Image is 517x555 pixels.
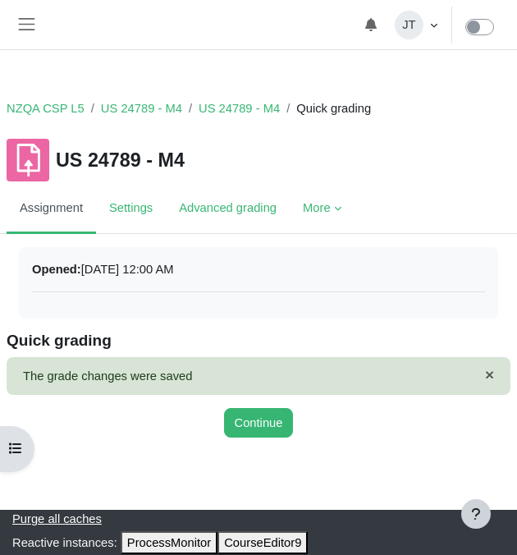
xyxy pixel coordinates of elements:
button: CourseEditor9 [217,531,308,554]
nav: Navigation bar [7,89,510,129]
section: Content [7,246,510,438]
a: Advanced grading [166,185,290,234]
span: Quick grading [296,99,371,117]
h1: US 24789 - M4 [56,149,185,172]
a: Settings [96,185,166,234]
a: Purge all caches [12,512,102,525]
button: Show footer [461,499,491,529]
strong: Opened: [32,263,81,276]
span: JT [395,11,423,39]
h4: Quick grading [7,332,510,351]
a: More [290,185,355,234]
a: Assignment [7,185,96,234]
span: × [485,366,494,383]
div: The grade changes were saved [7,357,510,395]
a: NZQA CSP L5 [7,99,85,117]
a: US 24789 - M4 [101,99,182,117]
button: ProcessMonitor [121,531,217,554]
div: Reactive instances: [12,531,505,554]
a: US 24789 - M4 [199,99,280,117]
i: Toggle notifications menu [364,18,377,31]
button: Continue [224,408,294,438]
div: [DATE] 12:00 AM [32,260,485,278]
